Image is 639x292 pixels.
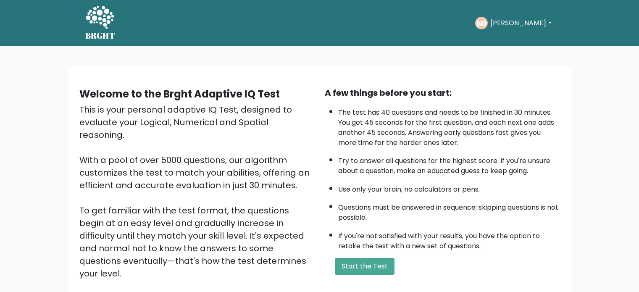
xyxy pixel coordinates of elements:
[335,258,394,275] button: Start the Test
[85,3,116,43] a: BRGHT
[338,152,560,176] li: Try to answer all questions for the highest score. If you're unsure about a question, make an edu...
[476,18,486,28] text: KO
[488,18,554,29] button: [PERSON_NAME]
[325,87,560,99] div: A few things before you start:
[338,227,560,251] li: If you're not satisfied with your results, you have the option to retake the test with a new set ...
[338,103,560,148] li: The test has 40 questions and needs to be finished in 30 minutes. You get 45 seconds for the firs...
[338,198,560,223] li: Questions must be answered in sequence; skipping questions is not possible.
[79,87,280,101] b: Welcome to the Brght Adaptive IQ Test
[85,31,116,41] h5: BRGHT
[338,180,560,195] li: Use only your brain, no calculators or pens.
